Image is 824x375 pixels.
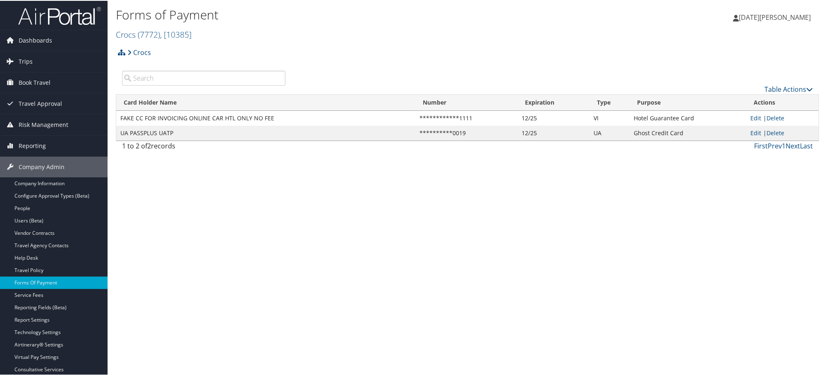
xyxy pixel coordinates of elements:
[122,70,285,85] input: Search
[122,140,285,154] div: 1 to 2 of records
[630,94,746,110] th: Purpose: activate to sort column ascending
[517,94,590,110] th: Expiration: activate to sort column ascending
[116,94,415,110] th: Card Holder Name
[630,110,746,125] td: Hotel Guarantee Card
[19,72,50,92] span: Book Travel
[160,28,192,39] span: , [ 10385 ]
[764,84,813,93] a: Table Actions
[750,113,761,121] a: Edit
[116,5,584,23] h1: Forms of Payment
[19,114,68,134] span: Risk Management
[767,128,784,136] a: Delete
[116,110,415,125] td: FAKE CC FOR INVOICING ONLINE CAR HTL ONLY NO FEE
[630,125,746,140] td: Ghost Credit Card
[127,43,151,60] a: Crocs
[768,141,782,150] a: Prev
[517,125,590,140] td: 12/25
[733,4,819,29] a: [DATE][PERSON_NAME]
[19,156,65,177] span: Company Admin
[138,28,160,39] span: ( 7772 )
[147,141,151,150] span: 2
[517,110,590,125] td: 12/25
[786,141,800,150] a: Next
[116,28,192,39] a: Crocs
[19,50,33,71] span: Trips
[782,141,786,150] a: 1
[19,135,46,155] span: Reporting
[19,29,52,50] span: Dashboards
[116,125,415,140] td: UA PASSPLUS UATP
[590,110,630,125] td: VI
[739,12,811,21] span: [DATE][PERSON_NAME]
[19,93,62,113] span: Travel Approval
[767,113,784,121] a: Delete
[746,125,819,140] td: |
[746,94,819,110] th: Actions
[590,94,630,110] th: Type
[415,94,517,110] th: Number
[746,110,819,125] td: |
[18,5,101,25] img: airportal-logo.png
[754,141,768,150] a: First
[800,141,813,150] a: Last
[590,125,630,140] td: UA
[750,128,761,136] a: Edit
